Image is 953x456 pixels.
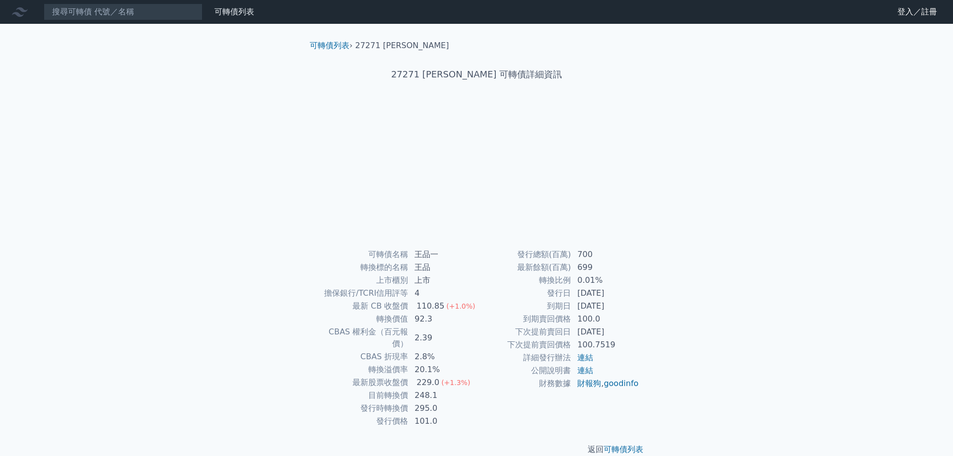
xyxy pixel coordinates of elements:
td: 發行時轉換價 [314,402,408,415]
td: 到期日 [476,300,571,313]
td: 目前轉換價 [314,389,408,402]
td: 最新餘額(百萬) [476,261,571,274]
td: 詳細發行辦法 [476,351,571,364]
td: 到期賣回價格 [476,313,571,326]
td: 最新 CB 收盤價 [314,300,408,313]
div: 229.0 [414,377,441,389]
td: 轉換價值 [314,313,408,326]
td: 公開說明書 [476,364,571,377]
td: 100.7519 [571,338,639,351]
div: 110.85 [414,300,446,312]
td: 最新股票收盤價 [314,376,408,389]
li: › [310,40,352,52]
td: 王品 [408,261,476,274]
td: 擔保銀行/TCRI信用評等 [314,287,408,300]
td: [DATE] [571,300,639,313]
a: 連結 [577,366,593,375]
td: 2.8% [408,350,476,363]
td: 295.0 [408,402,476,415]
td: , [571,377,639,390]
td: 700 [571,248,639,261]
td: [DATE] [571,287,639,300]
td: CBAS 折現率 [314,350,408,363]
td: 100.0 [571,313,639,326]
td: 王品一 [408,248,476,261]
p: 返回 [302,444,651,456]
td: 財務數據 [476,377,571,390]
a: 登入／註冊 [889,4,945,20]
td: CBAS 權利金（百元報價） [314,326,408,350]
td: 699 [571,261,639,274]
td: 轉換比例 [476,274,571,287]
h1: 27271 [PERSON_NAME] 可轉債詳細資訊 [302,67,651,81]
td: 2.39 [408,326,476,350]
td: 上市櫃別 [314,274,408,287]
a: 可轉債列表 [604,445,643,454]
span: (+1.0%) [446,302,475,310]
a: 連結 [577,353,593,362]
td: 轉換標的名稱 [314,261,408,274]
td: 可轉債名稱 [314,248,408,261]
a: 可轉債列表 [310,41,349,50]
a: 可轉債列表 [214,7,254,16]
td: 下次提前賣回日 [476,326,571,338]
a: 財報狗 [577,379,601,388]
td: 20.1% [408,363,476,376]
td: 101.0 [408,415,476,428]
td: 發行日 [476,287,571,300]
span: (+1.3%) [441,379,470,387]
td: 92.3 [408,313,476,326]
td: 上市 [408,274,476,287]
td: 248.1 [408,389,476,402]
td: [DATE] [571,326,639,338]
td: 0.01% [571,274,639,287]
td: 4 [408,287,476,300]
li: 27271 [PERSON_NAME] [355,40,449,52]
td: 下次提前賣回價格 [476,338,571,351]
td: 轉換溢價率 [314,363,408,376]
td: 發行價格 [314,415,408,428]
a: goodinfo [604,379,638,388]
td: 發行總額(百萬) [476,248,571,261]
input: 搜尋可轉債 代號／名稱 [44,3,203,20]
